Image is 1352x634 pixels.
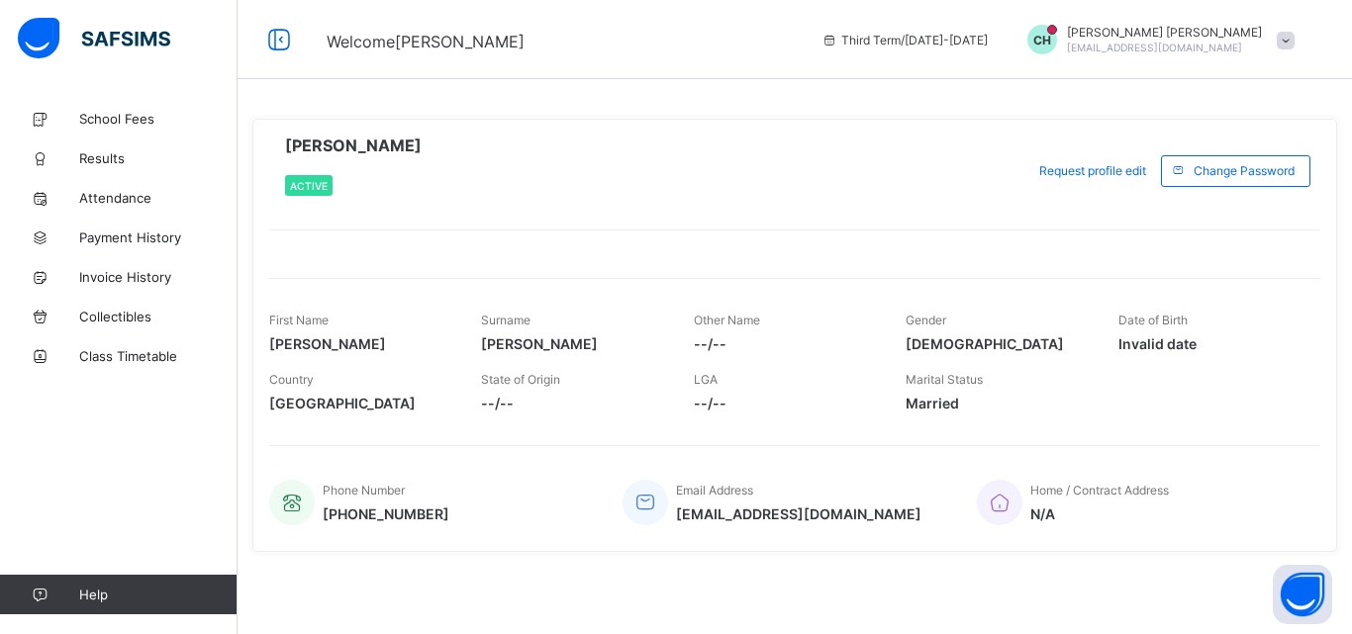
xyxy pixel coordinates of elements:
span: Surname [481,313,531,327]
span: Attendance [79,190,238,206]
span: Country [269,372,314,387]
div: CHARLESFELIX [1008,25,1304,54]
span: Welcome [PERSON_NAME] [327,32,525,51]
span: Gender [906,313,946,327]
span: Payment History [79,229,238,245]
img: safsims [18,18,170,59]
span: Invoice History [79,269,238,285]
span: Help [79,587,237,602]
span: Change Password [1194,163,1295,178]
span: Other Name [694,313,760,327]
span: Results [79,150,238,166]
span: Email Address [676,483,753,498]
button: Open asap [1273,565,1332,624]
span: --/-- [694,395,876,411]
span: LGA [694,372,718,387]
span: [EMAIL_ADDRESS][DOMAIN_NAME] [676,505,921,522]
span: Active [290,180,328,192]
span: Date of Birth [1118,313,1188,327]
span: N/A [1030,505,1169,522]
span: First Name [269,313,329,327]
span: [GEOGRAPHIC_DATA] [269,395,451,411]
span: Class Timetable [79,348,238,364]
span: Invalid date [1118,335,1301,352]
span: [PHONE_NUMBER] [323,505,449,522]
span: State of Origin [481,372,560,387]
span: Home / Contract Address [1030,483,1169,498]
span: --/-- [481,395,663,411]
span: Collectibles [79,309,238,324]
span: School Fees [79,111,238,127]
span: [EMAIL_ADDRESS][DOMAIN_NAME] [1067,42,1242,53]
span: [PERSON_NAME] [PERSON_NAME] [1067,25,1262,40]
span: session/term information [821,33,988,47]
span: Marital Status [906,372,983,387]
span: [PERSON_NAME] [285,136,422,155]
span: [PERSON_NAME] [481,335,663,352]
span: Phone Number [323,483,405,498]
span: [DEMOGRAPHIC_DATA] [906,335,1088,352]
span: Married [906,395,1088,411]
span: Request profile edit [1039,163,1146,178]
span: [PERSON_NAME] [269,335,451,352]
span: --/-- [694,335,876,352]
span: CH [1033,33,1051,47]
